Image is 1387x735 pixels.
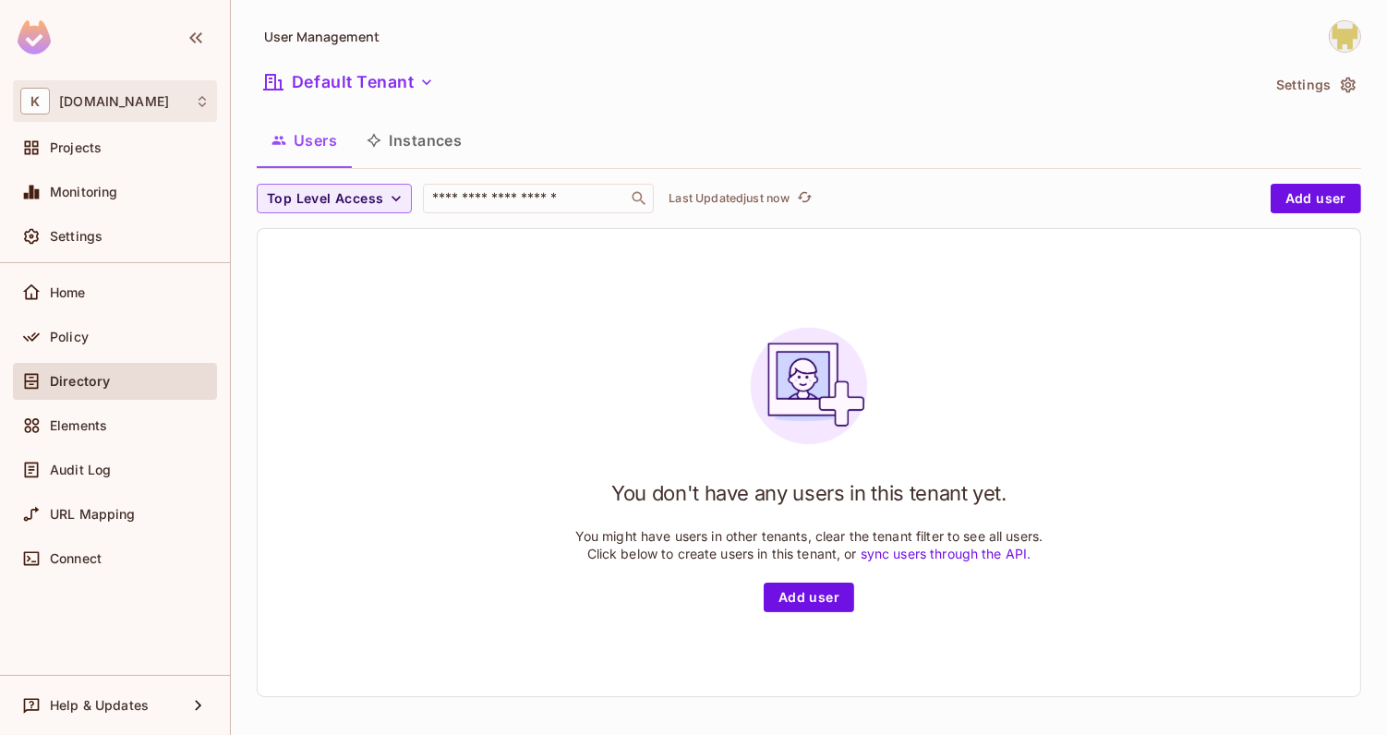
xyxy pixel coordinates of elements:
span: Workspace: kantar.com [59,94,169,109]
span: Click to refresh data [790,187,815,210]
span: Help & Updates [50,698,149,713]
p: Last Updated just now [669,191,790,206]
span: User Management [264,28,380,45]
span: K [20,88,50,114]
button: Default Tenant [257,67,441,97]
span: URL Mapping [50,507,136,522]
span: Elements [50,418,107,433]
span: Directory [50,374,110,389]
span: Top Level Access [267,187,383,211]
span: Home [50,285,86,300]
button: Add user [1271,184,1361,213]
span: Projects [50,140,102,155]
span: Audit Log [50,463,111,477]
button: Settings [1269,70,1361,100]
button: Instances [352,117,476,163]
a: sync users through the API. [861,546,1031,561]
span: Settings [50,229,103,244]
button: Users [257,117,352,163]
button: Add user [764,583,854,612]
span: Monitoring [50,185,118,199]
img: SReyMgAAAABJRU5ErkJggg== [18,20,51,54]
span: Connect [50,551,102,566]
button: refresh [793,187,815,210]
img: Girishankar.VP@kantar.com [1330,21,1360,52]
h1: You don't have any users in this tenant yet. [611,479,1007,507]
button: Top Level Access [257,184,412,213]
p: You might have users in other tenants, clear the tenant filter to see all users. Click below to c... [575,527,1043,562]
span: Policy [50,330,89,344]
span: refresh [797,189,813,208]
